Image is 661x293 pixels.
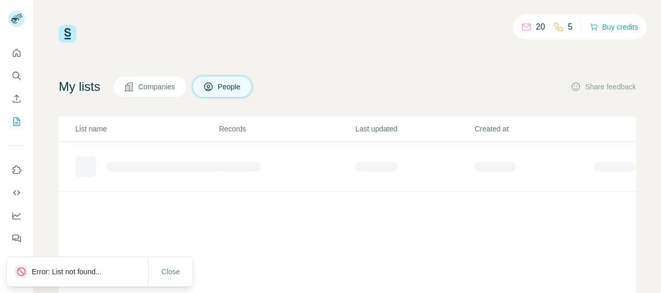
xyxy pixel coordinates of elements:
p: Last updated [355,124,474,134]
button: Dashboard [8,206,25,225]
h4: My lists [59,78,100,95]
button: Use Surfe API [8,183,25,202]
p: List name [75,124,218,134]
button: Share feedback [571,82,636,92]
span: Close [162,267,180,277]
button: Use Surfe on LinkedIn [8,161,25,179]
p: 5 [568,21,573,33]
p: Error: List not found... [32,267,110,277]
button: Enrich CSV [8,89,25,108]
button: Buy credits [590,20,638,34]
button: My lists [8,112,25,131]
img: Surfe Logo [59,25,76,43]
button: Quick start [8,44,25,62]
p: Records [219,124,354,134]
p: Created at [474,124,593,134]
span: People [218,82,242,92]
p: 20 [536,21,545,33]
button: Search [8,66,25,85]
button: Feedback [8,229,25,248]
button: Close [154,262,188,281]
span: Companies [138,82,176,92]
